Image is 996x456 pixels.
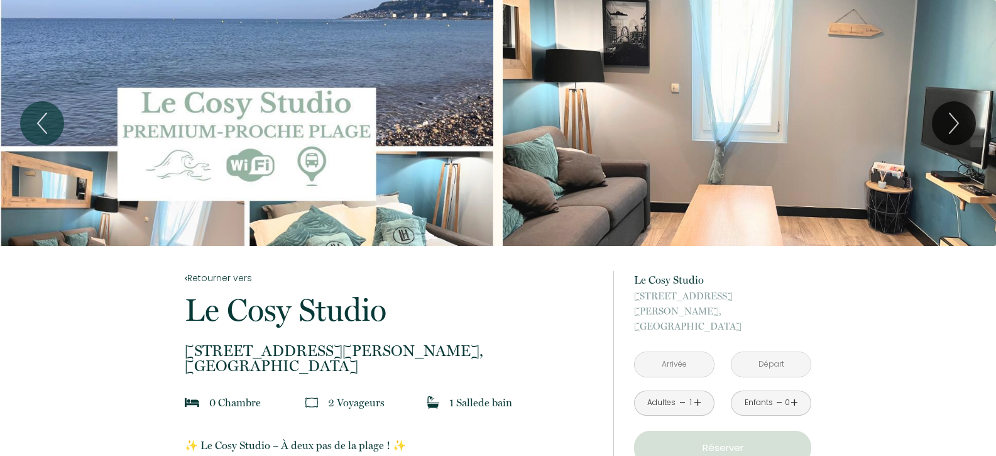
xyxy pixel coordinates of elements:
[784,397,791,409] div: 0
[185,271,597,285] a: Retourner vers
[679,393,686,413] a: -
[638,440,807,455] p: Réserver
[932,101,976,145] button: Next
[305,396,318,409] img: guests
[634,289,811,319] span: [STREET_ADDRESS][PERSON_NAME],
[647,397,676,409] div: Adultes
[328,394,385,411] p: 2 Voyageur
[634,289,811,334] p: [GEOGRAPHIC_DATA]
[776,393,783,413] a: -
[449,394,512,411] p: 1 Salle de bain
[745,397,773,409] div: Enfants
[634,271,811,289] p: Le Cosy Studio
[185,343,597,359] span: [STREET_ADDRESS][PERSON_NAME],
[791,393,798,413] a: +
[185,294,597,326] p: Le Cosy Studio
[694,393,701,413] a: +
[687,397,694,409] div: 1
[380,396,385,409] span: s
[209,394,261,411] p: 0 Chambre
[635,352,714,377] input: Arrivée
[185,343,597,374] p: [GEOGRAPHIC_DATA]
[731,352,811,377] input: Départ
[185,437,597,454] p: ​✨ Le Cosy Studio – À deux pas de la plage ! ✨
[20,101,64,145] button: Previous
